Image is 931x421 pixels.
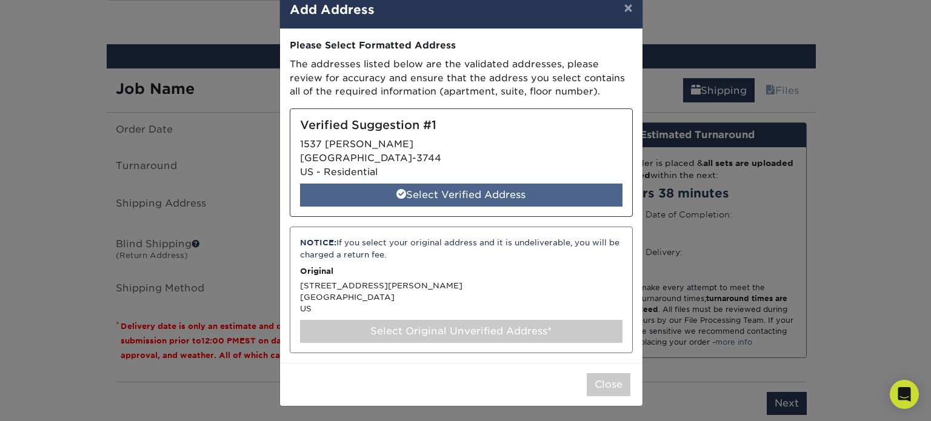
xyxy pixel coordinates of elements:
[890,380,919,409] div: Open Intercom Messenger
[290,227,633,353] div: [STREET_ADDRESS][PERSON_NAME] [GEOGRAPHIC_DATA] US
[300,238,336,247] strong: NOTICE:
[300,237,622,260] div: If you select your original address and it is undeliverable, you will be charged a return fee.
[290,58,633,99] p: The addresses listed below are the validated addresses, please review for accuracy and ensure tha...
[290,1,633,19] h4: Add Address
[300,184,622,207] div: Select Verified Address
[587,373,630,396] button: Close
[290,39,633,53] div: Please Select Formatted Address
[300,265,622,277] p: Original
[300,119,622,133] h5: Verified Suggestion #1
[290,108,633,217] div: 1537 [PERSON_NAME] [GEOGRAPHIC_DATA]-3744 US - Residential
[300,320,622,343] div: Select Original Unverified Address*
